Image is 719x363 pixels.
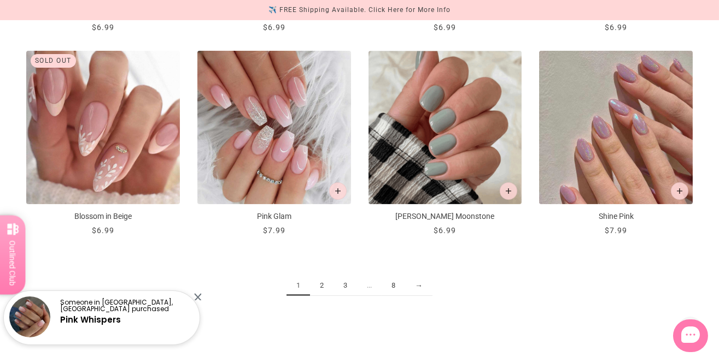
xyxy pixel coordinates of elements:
[605,226,627,235] span: $7.99
[197,51,351,236] a: Pink Glam
[60,299,190,312] p: Someone in [GEOGRAPHIC_DATA], [GEOGRAPHIC_DATA] purchased
[263,226,285,235] span: $7.99
[434,23,456,32] span: $6.99
[31,54,76,68] div: Sold out
[605,23,627,32] span: $6.99
[539,51,693,236] a: Shine Pink
[382,276,405,296] a: 8
[263,23,285,32] span: $6.99
[500,182,517,200] button: Add to cart
[92,23,114,32] span: $6.99
[268,4,451,16] div: ✈️ FREE Shipping Available. Click Here for More Info
[310,276,334,296] a: 2
[369,51,522,236] a: Misty Moonstone
[92,226,114,235] span: $6.99
[26,211,180,222] p: Blossom in Beige
[329,182,347,200] button: Add to cart
[357,276,382,296] span: ...
[539,211,693,222] p: Shine Pink
[671,182,688,200] button: Add to cart
[434,226,456,235] span: $6.99
[405,276,432,296] a: →
[197,211,351,222] p: Pink Glam
[369,211,522,222] p: [PERSON_NAME] Moonstone
[287,276,310,296] span: 1
[369,51,522,204] img: Misty Moonstone-Press on Manicure-Outlined
[334,276,357,296] a: 3
[26,51,180,236] a: Blossom in Beige
[60,314,121,325] a: Pink Whispers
